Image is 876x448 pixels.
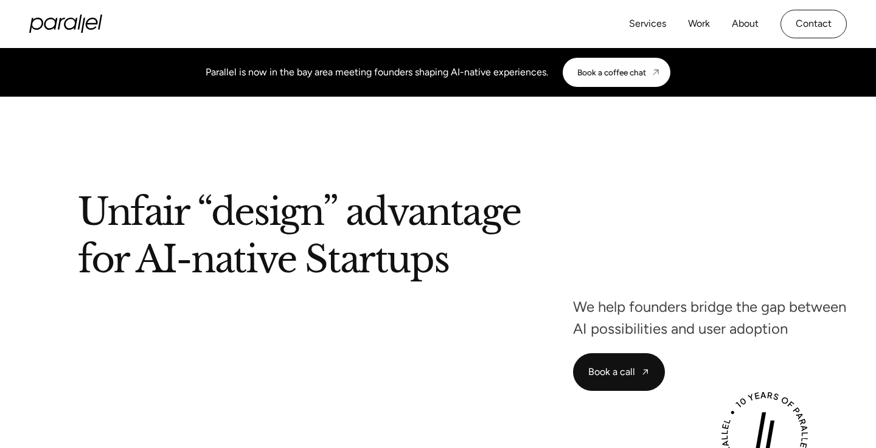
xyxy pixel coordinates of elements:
div: Book a coffee chat [577,67,646,77]
a: Book a coffee chat [563,58,670,87]
p: We help founders bridge the gap between AI possibilities and user adoption [573,302,847,334]
img: CTA arrow image [651,67,661,77]
div: Parallel is now in the bay area meeting founders shaping AI-native experiences. [206,65,548,80]
a: Services [629,15,666,33]
h1: Unfair “design” advantage for AI-native Startups [78,194,732,283]
a: Contact [780,10,847,38]
a: Work [688,15,710,33]
a: About [732,15,759,33]
a: home [29,15,102,33]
